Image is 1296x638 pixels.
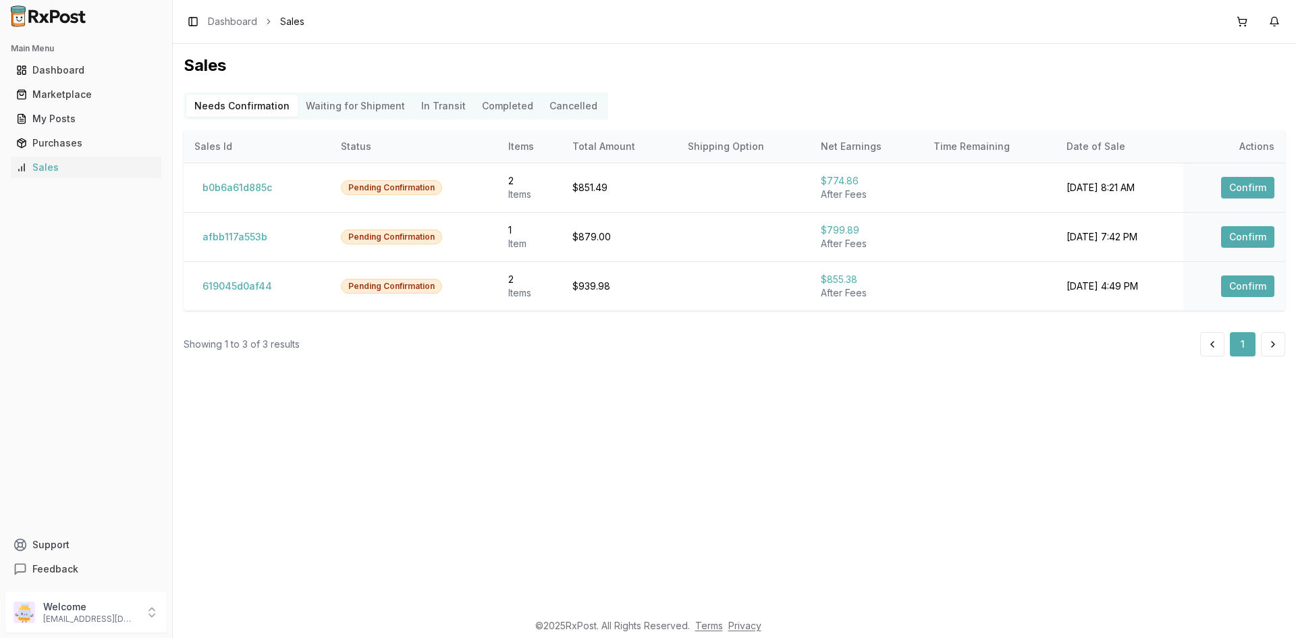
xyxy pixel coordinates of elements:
[821,188,911,201] div: After Fees
[821,174,911,188] div: $774.86
[5,132,167,154] button: Purchases
[728,620,761,631] a: Privacy
[1066,230,1172,244] div: [DATE] 7:42 PM
[184,130,330,163] th: Sales Id
[5,108,167,130] button: My Posts
[280,15,304,28] span: Sales
[5,59,167,81] button: Dashboard
[11,131,161,155] a: Purchases
[1230,332,1255,356] button: 1
[1221,177,1274,198] button: Confirm
[5,557,167,581] button: Feedback
[1056,130,1183,163] th: Date of Sale
[810,130,922,163] th: Net Earnings
[11,107,161,131] a: My Posts
[11,155,161,180] a: Sales
[341,279,442,294] div: Pending Confirmation
[677,130,811,163] th: Shipping Option
[184,55,1285,76] h1: Sales
[11,58,161,82] a: Dashboard
[1221,226,1274,248] button: Confirm
[16,136,156,150] div: Purchases
[1066,181,1172,194] div: [DATE] 8:21 AM
[572,181,666,194] div: $851.49
[11,82,161,107] a: Marketplace
[11,43,161,54] h2: Main Menu
[508,174,551,188] div: 2
[541,95,605,117] button: Cancelled
[186,95,298,117] button: Needs Confirmation
[5,84,167,105] button: Marketplace
[208,15,304,28] nav: breadcrumb
[330,130,497,163] th: Status
[184,338,300,351] div: Showing 1 to 3 of 3 results
[821,273,911,286] div: $855.38
[32,562,78,576] span: Feedback
[923,130,1056,163] th: Time Remaining
[508,273,551,286] div: 2
[16,63,156,77] div: Dashboard
[572,280,666,293] div: $939.98
[298,95,413,117] button: Waiting for Shipment
[562,130,676,163] th: Total Amount
[821,223,911,237] div: $799.89
[16,88,156,101] div: Marketplace
[5,533,167,557] button: Support
[695,620,723,631] a: Terms
[508,223,551,237] div: 1
[16,161,156,174] div: Sales
[43,600,137,614] p: Welcome
[508,286,551,300] div: Item s
[16,112,156,126] div: My Posts
[1221,275,1274,297] button: Confirm
[5,5,92,27] img: RxPost Logo
[194,177,280,198] button: b0b6a61d885c
[508,237,551,250] div: Item
[572,230,666,244] div: $879.00
[1066,280,1172,293] div: [DATE] 4:49 PM
[1183,130,1285,163] th: Actions
[341,230,442,244] div: Pending Confirmation
[821,286,911,300] div: After Fees
[497,130,562,163] th: Items
[508,188,551,201] div: Item s
[413,95,474,117] button: In Transit
[208,15,257,28] a: Dashboard
[13,602,35,623] img: User avatar
[194,275,280,297] button: 619045d0af44
[194,226,275,248] button: afbb117a553b
[474,95,541,117] button: Completed
[341,180,442,195] div: Pending Confirmation
[43,614,137,624] p: [EMAIL_ADDRESS][DOMAIN_NAME]
[5,157,167,178] button: Sales
[821,237,911,250] div: After Fees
